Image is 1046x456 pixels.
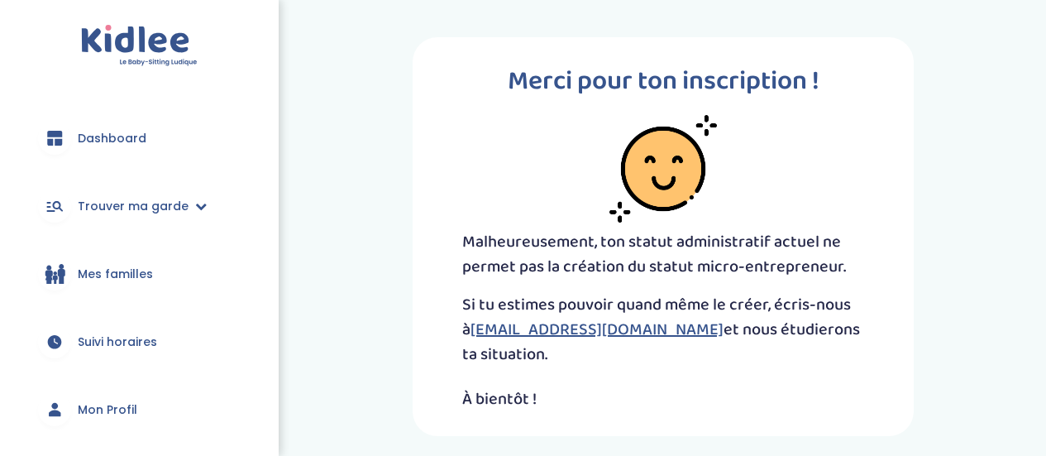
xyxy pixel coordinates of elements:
[25,380,254,439] a: Mon Profil
[78,130,146,147] span: Dashboard
[78,198,189,215] span: Trouver ma garde
[462,292,864,367] p: Si tu estimes pouvoir quand même le créer, écris-nous à et nous étudierons ta situation.
[25,108,254,168] a: Dashboard
[462,386,864,411] p: À bientôt !
[78,334,157,351] span: Suivi horaires
[25,176,254,236] a: Trouver ma garde
[81,25,198,67] img: logo.svg
[609,115,717,223] img: smiley-face
[25,312,254,372] a: Suivi horaires
[470,316,724,343] a: [EMAIL_ADDRESS][DOMAIN_NAME]
[462,62,864,102] p: Merci pour ton inscription !
[25,244,254,304] a: Mes familles
[462,229,864,279] p: Malheureusement, ton statut administratif actuel ne permet pas la création du statut micro-entrep...
[78,401,137,419] span: Mon Profil
[78,266,153,283] span: Mes familles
